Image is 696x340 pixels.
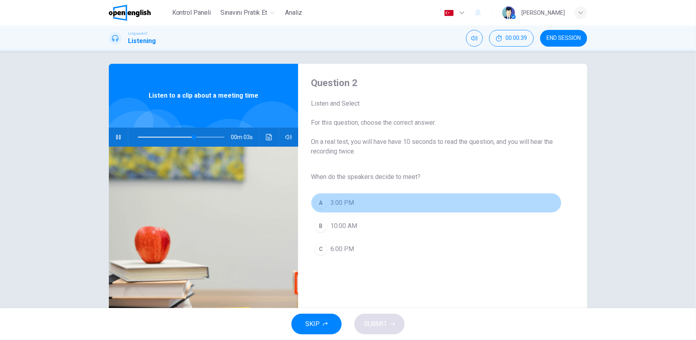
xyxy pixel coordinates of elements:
div: A [315,197,327,209]
span: Listen to a clip about a meeting time [149,91,258,100]
span: Listen and Select [311,99,562,108]
span: For this question, choose the correct answer. [311,118,562,128]
button: Sınavını Pratik Et [218,6,278,20]
img: Profile picture [502,6,515,19]
span: 10:00 AM [330,221,357,231]
span: 00m 03s [231,128,259,147]
a: OpenEnglish logo [109,5,169,21]
button: C6:00 PM [311,239,562,259]
div: [PERSON_NAME] [521,8,565,18]
img: OpenEnglish logo [109,5,151,21]
button: 00:00:39 [489,30,534,47]
span: Analiz [285,8,302,18]
span: 00:00:39 [505,35,527,41]
button: SKIP [291,314,342,334]
span: On a real test, you will have have 10 seconds to read the question, and you will hear the recordi... [311,137,562,156]
span: SKIP [305,318,320,330]
button: END SESSION [540,30,587,47]
span: 6:00 PM [330,244,354,254]
span: 3:00 PM [330,198,354,208]
div: Hide [489,30,534,47]
span: Linguaskill [128,31,147,36]
span: END SESSION [547,35,581,41]
div: Mute [466,30,483,47]
h4: Question 2 [311,77,562,89]
div: C [315,243,327,255]
span: When do the speakers decide to meet? [311,172,562,182]
button: A3:00 PM [311,193,562,213]
span: Kontrol Paneli [172,8,211,18]
h1: Listening [128,36,156,46]
span: Sınavını Pratik Et [221,8,267,18]
button: Kontrol Paneli [169,6,214,20]
button: Ses transkripsiyonunu görmek için tıklayın [263,128,275,147]
button: B10:00 AM [311,216,562,236]
button: Analiz [281,6,307,20]
img: tr [444,10,454,16]
div: B [315,220,327,232]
